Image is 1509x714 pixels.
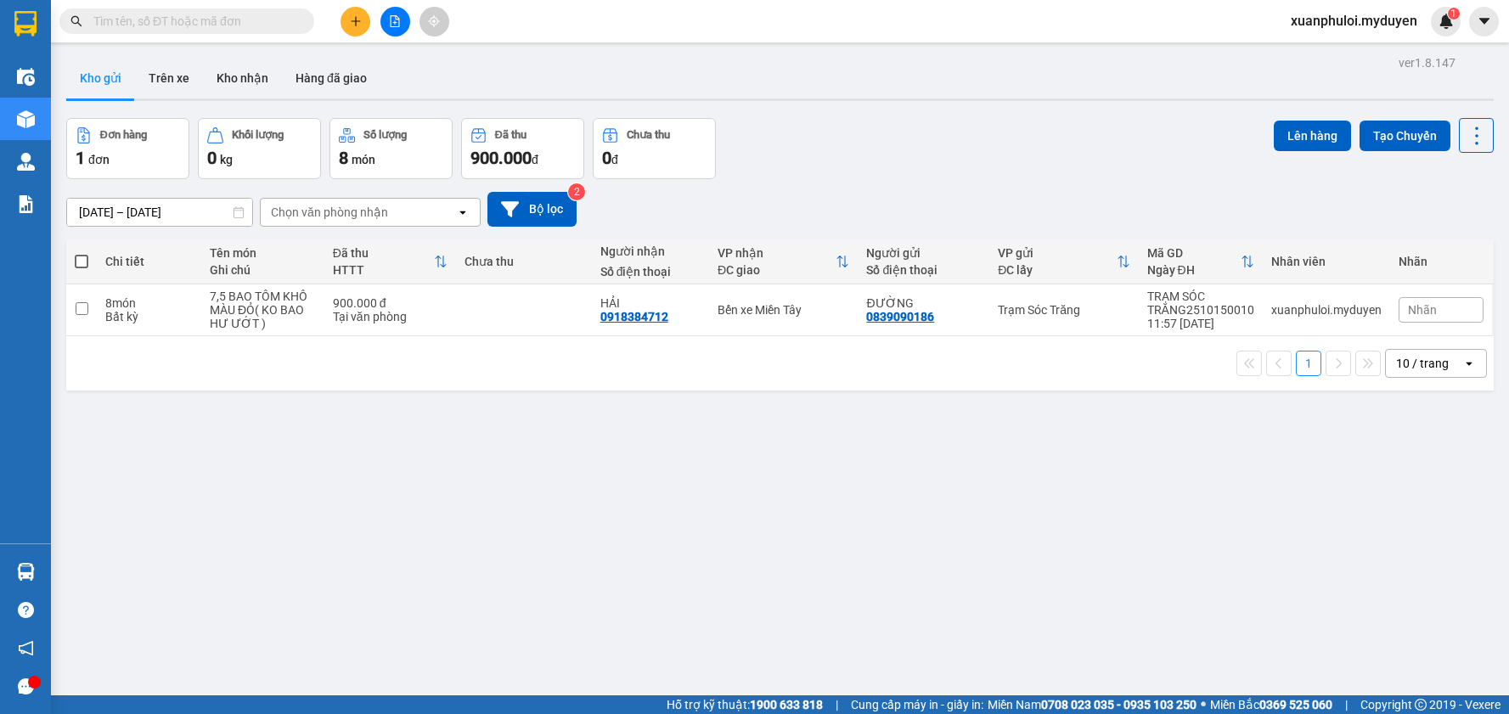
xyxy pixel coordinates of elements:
[1450,8,1456,20] span: 1
[1147,317,1254,330] div: 11:57 [DATE]
[210,246,316,260] div: Tên món
[428,15,440,27] span: aim
[70,15,82,27] span: search
[718,303,849,317] div: Bến xe Miền Tây
[1477,14,1492,29] span: caret-down
[17,153,35,171] img: warehouse-icon
[456,205,470,219] svg: open
[14,11,37,37] img: logo-vxr
[1210,695,1332,714] span: Miền Bắc
[333,246,434,260] div: Đã thu
[93,12,294,31] input: Tìm tên, số ĐT hoặc mã đơn
[333,310,448,323] div: Tại văn phòng
[1399,255,1484,268] div: Nhãn
[866,310,934,323] div: 0839090186
[709,239,858,284] th: Toggle SortBy
[1296,351,1321,376] button: 1
[105,296,193,310] div: 8 món
[210,290,316,330] div: 7,5 BAO TÔM KHÔ MÀU ĐỎ( KO BAO HƯ ƯỚT )
[380,7,410,37] button: file-add
[600,296,701,310] div: HẢI
[532,153,538,166] span: đ
[836,695,838,714] span: |
[363,129,407,141] div: Số lượng
[207,148,217,168] span: 0
[1469,7,1499,37] button: caret-down
[88,153,110,166] span: đơn
[487,192,577,227] button: Bộ lọc
[470,148,532,168] span: 900.000
[76,148,85,168] span: 1
[851,695,983,714] span: Cung cấp máy in - giấy in:
[198,118,321,179] button: Khối lượng0kg
[1415,699,1427,711] span: copyright
[989,239,1138,284] th: Toggle SortBy
[1147,290,1254,317] div: TRẠM SÓC TRĂNG2510150010
[1271,255,1382,268] div: Nhân viên
[750,698,823,711] strong: 1900 633 818
[282,58,380,98] button: Hàng đã giao
[135,58,203,98] button: Trên xe
[329,118,453,179] button: Số lượng8món
[67,199,252,226] input: Select a date range.
[600,265,701,278] div: Số điện thoại
[568,183,585,200] sup: 2
[1462,357,1476,370] svg: open
[1147,246,1241,260] div: Mã GD
[998,263,1116,277] div: ĐC lấy
[988,695,1197,714] span: Miền Nam
[339,148,348,168] span: 8
[419,7,449,37] button: aim
[105,310,193,323] div: Bất kỳ
[100,129,147,141] div: Đơn hàng
[718,263,836,277] div: ĐC giao
[1147,263,1241,277] div: Ngày ĐH
[998,303,1129,317] div: Trạm Sóc Trăng
[66,58,135,98] button: Kho gửi
[333,263,434,277] div: HTTT
[1408,303,1437,317] span: Nhãn
[341,7,370,37] button: plus
[17,110,35,128] img: warehouse-icon
[1271,303,1382,317] div: xuanphuloi.myduyen
[210,263,316,277] div: Ghi chú
[203,58,282,98] button: Kho nhận
[17,563,35,581] img: warehouse-icon
[600,310,668,323] div: 0918384712
[667,695,823,714] span: Hỗ trợ kỹ thuật:
[602,148,611,168] span: 0
[1396,355,1449,372] div: 10 / trang
[866,246,981,260] div: Người gửi
[1274,121,1351,151] button: Lên hàng
[18,678,34,694] span: message
[1448,8,1460,20] sup: 1
[324,239,456,284] th: Toggle SortBy
[461,118,584,179] button: Đã thu900.000đ
[66,118,189,179] button: Đơn hàng1đơn
[1139,239,1263,284] th: Toggle SortBy
[627,129,670,141] div: Chưa thu
[718,246,836,260] div: VP nhận
[220,153,233,166] span: kg
[18,640,34,656] span: notification
[1041,698,1197,711] strong: 0708 023 035 - 0935 103 250
[333,296,448,310] div: 900.000 đ
[1345,695,1348,714] span: |
[1360,121,1450,151] button: Tạo Chuyến
[1439,14,1454,29] img: icon-new-feature
[866,296,981,310] div: ĐƯỜNG
[998,246,1116,260] div: VP gửi
[1399,53,1456,72] div: ver 1.8.147
[866,263,981,277] div: Số điện thoại
[389,15,401,27] span: file-add
[465,255,583,268] div: Chưa thu
[18,602,34,618] span: question-circle
[593,118,716,179] button: Chưa thu0đ
[1259,698,1332,711] strong: 0369 525 060
[17,195,35,213] img: solution-icon
[17,68,35,86] img: warehouse-icon
[611,153,618,166] span: đ
[1201,701,1206,708] span: ⚪️
[352,153,375,166] span: món
[495,129,526,141] div: Đã thu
